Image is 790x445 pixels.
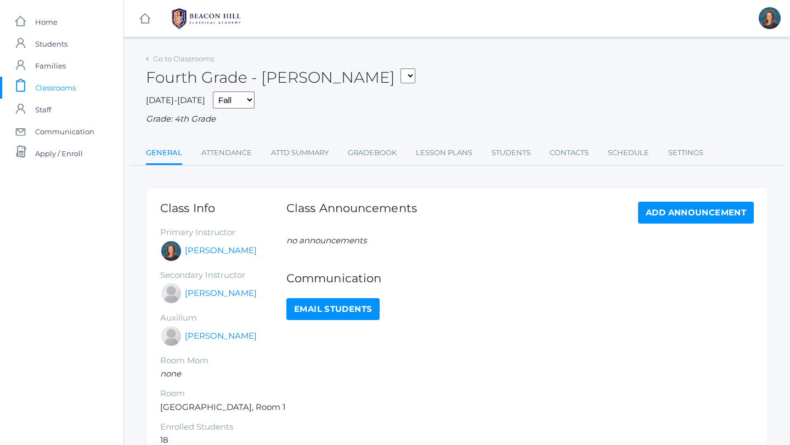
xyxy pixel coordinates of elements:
[416,142,472,164] a: Lesson Plans
[759,7,781,29] div: Ellie Bradley
[638,202,754,224] a: Add Announcement
[165,5,247,32] img: BHCALogos-05-308ed15e86a5a0abce9b8dd61676a3503ac9727e845dece92d48e8588c001991.png
[160,271,286,280] h5: Secondary Instructor
[35,142,83,164] span: Apply / Enroll
[348,142,397,164] a: Gradebook
[286,298,380,320] a: Email Students
[201,142,252,164] a: Attendance
[35,121,94,142] span: Communication
[185,330,257,343] a: [PERSON_NAME]
[160,228,286,237] h5: Primary Instructor
[146,95,205,105] span: [DATE]-[DATE]
[160,202,286,214] h1: Class Info
[146,113,768,125] div: Grade: 4th Grade
[160,368,181,379] em: none
[668,142,703,164] a: Settings
[185,287,257,300] a: [PERSON_NAME]
[608,142,649,164] a: Schedule
[271,142,329,164] a: Attd Summary
[160,423,286,432] h5: Enrolled Students
[286,272,754,284] h1: Communication
[160,389,286,398] h5: Room
[492,142,531,164] a: Students
[35,55,66,77] span: Families
[35,11,58,33] span: Home
[160,313,286,323] h5: Auxilium
[185,244,257,257] a: [PERSON_NAME]
[35,33,67,55] span: Students
[286,235,366,246] em: no announcements
[146,142,182,166] a: General
[550,142,589,164] a: Contacts
[35,99,51,121] span: Staff
[35,77,76,99] span: Classrooms
[160,356,286,366] h5: Room Mom
[286,202,417,221] h1: Class Announcements
[160,240,182,262] div: Ellie Bradley
[153,54,214,63] a: Go to Classrooms
[160,282,182,304] div: Lydia Chaffin
[160,325,182,347] div: Heather Porter
[146,69,415,86] h2: Fourth Grade - [PERSON_NAME]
